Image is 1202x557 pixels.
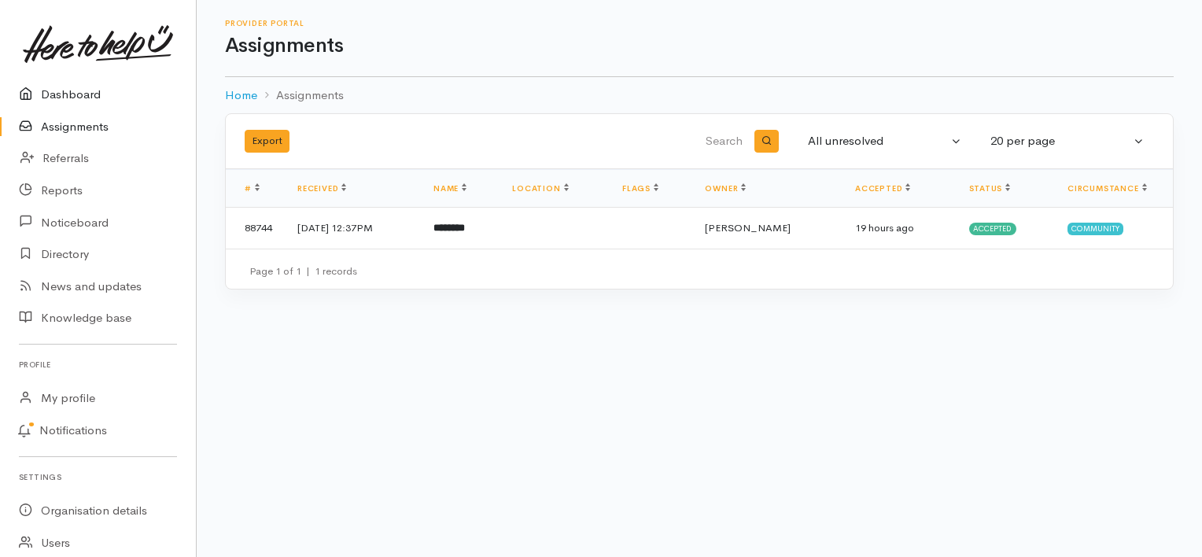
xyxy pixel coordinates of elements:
h6: Provider Portal [225,19,1174,28]
h6: Profile [19,354,177,375]
a: Received [297,183,346,194]
td: 88744 [226,208,285,249]
h6: Settings [19,467,177,488]
small: Page 1 of 1 1 records [249,264,357,278]
input: Search [522,123,746,160]
span: [PERSON_NAME] [705,221,791,234]
a: Flags [622,183,658,194]
a: Home [225,87,257,105]
time: 19 hours ago [855,221,914,234]
div: All unresolved [808,132,948,150]
span: | [306,264,310,278]
button: All unresolved [798,126,972,157]
div: 20 per page [990,132,1130,150]
a: Accepted [855,183,910,194]
li: Assignments [257,87,344,105]
a: Location [512,183,568,194]
a: # [245,183,260,194]
a: Status [969,183,1011,194]
a: Name [433,183,466,194]
span: Community [1067,223,1123,235]
button: 20 per page [981,126,1154,157]
td: [DATE] 12:37PM [285,208,421,249]
a: Circumstance [1067,183,1147,194]
span: Accepted [969,223,1017,235]
nav: breadcrumb [225,77,1174,114]
h1: Assignments [225,35,1174,57]
a: Owner [705,183,746,194]
button: Export [245,130,289,153]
